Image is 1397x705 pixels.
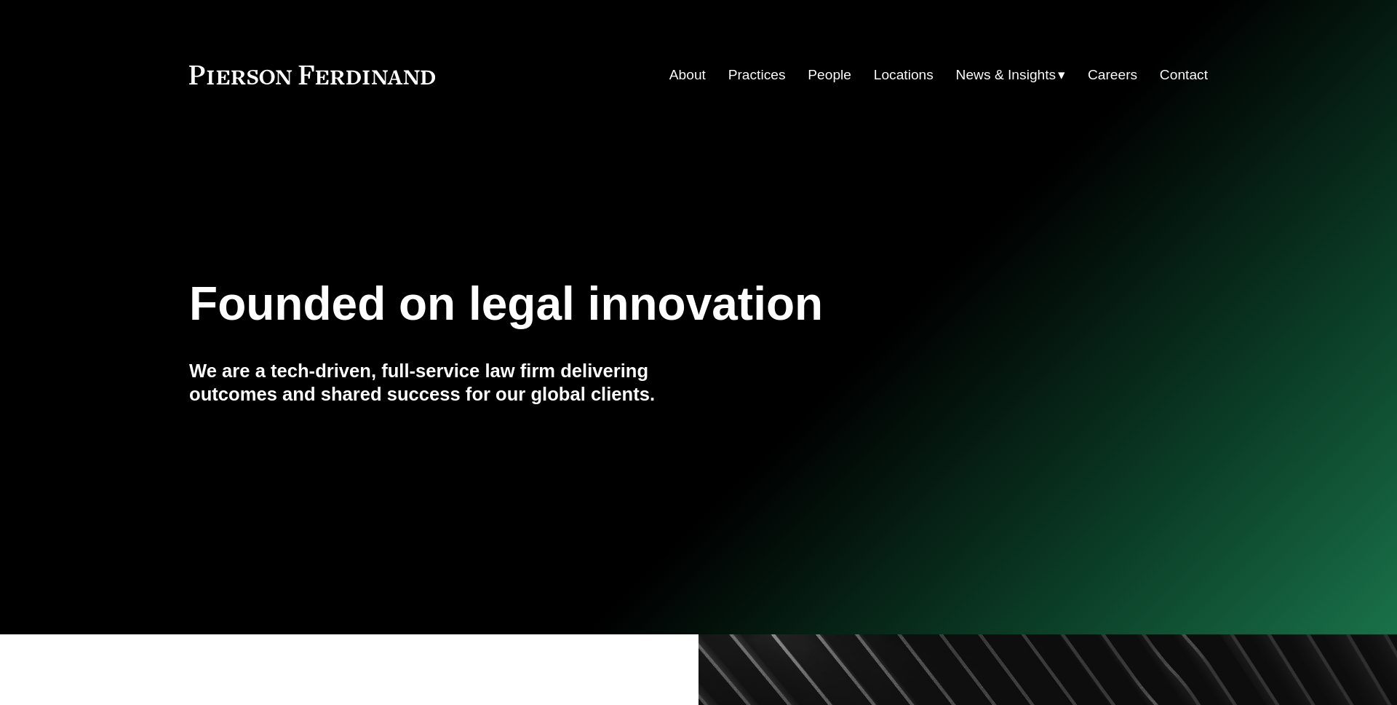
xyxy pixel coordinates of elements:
span: News & Insights [956,63,1056,88]
a: folder dropdown [956,61,1066,89]
a: Careers [1088,61,1137,89]
a: Contact [1160,61,1208,89]
a: Practices [728,61,786,89]
a: Locations [874,61,934,89]
h1: Founded on legal innovation [189,277,1038,331]
h4: We are a tech-driven, full-service law firm delivering outcomes and shared success for our global... [189,359,698,406]
a: About [669,61,706,89]
a: People [808,61,851,89]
